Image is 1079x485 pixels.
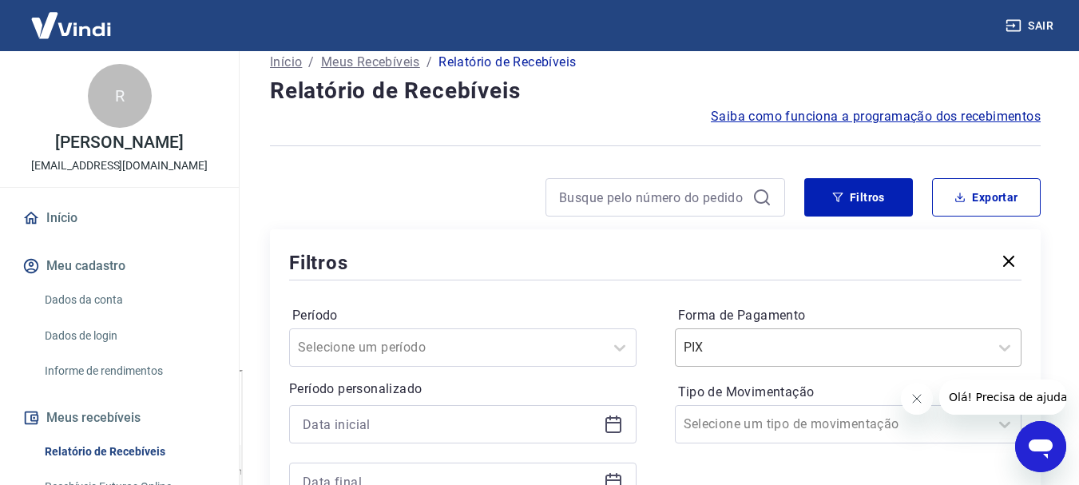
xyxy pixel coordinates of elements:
[38,320,220,352] a: Dados de login
[88,64,152,128] div: R
[38,284,220,316] a: Dados da conta
[932,178,1041,217] button: Exportar
[678,383,1019,402] label: Tipo de Movimentação
[1002,11,1060,41] button: Sair
[19,248,220,284] button: Meu cadastro
[901,383,933,415] iframe: Fechar mensagem
[438,53,576,72] p: Relatório de Recebíveis
[19,1,123,50] img: Vindi
[10,11,134,24] span: Olá! Precisa de ajuda?
[289,380,637,399] p: Período personalizado
[292,306,633,325] label: Período
[804,178,913,217] button: Filtros
[186,94,256,105] div: Palavras-chave
[19,201,220,236] a: Início
[1015,421,1066,472] iframe: Botão para abrir a janela de mensagens
[939,380,1066,415] iframe: Mensagem da empresa
[270,53,302,72] a: Início
[303,412,597,436] input: Data inicial
[38,355,220,388] a: Informe de rendimentos
[26,26,38,38] img: logo_orange.svg
[711,107,1041,126] a: Saiba como funciona a programação dos recebimentos
[42,42,228,54] div: [PERSON_NAME]: [DOMAIN_NAME]
[678,306,1019,325] label: Forma de Pagamento
[19,400,220,435] button: Meus recebíveis
[66,93,79,105] img: tab_domain_overview_orange.svg
[321,53,420,72] a: Meus Recebíveis
[31,157,208,174] p: [EMAIL_ADDRESS][DOMAIN_NAME]
[84,94,122,105] div: Domínio
[308,53,314,72] p: /
[270,75,1041,107] h4: Relatório de Recebíveis
[26,42,38,54] img: website_grey.svg
[55,134,183,151] p: [PERSON_NAME]
[426,53,432,72] p: /
[559,185,746,209] input: Busque pelo número do pedido
[38,435,220,468] a: Relatório de Recebíveis
[289,250,348,276] h5: Filtros
[169,93,181,105] img: tab_keywords_by_traffic_grey.svg
[45,26,78,38] div: v 4.0.25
